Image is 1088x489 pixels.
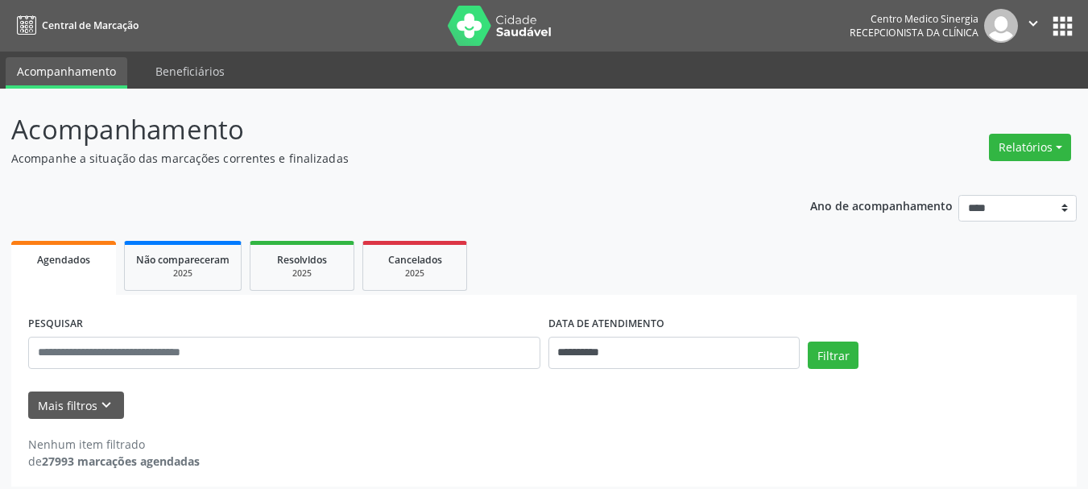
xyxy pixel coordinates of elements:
span: Central de Marcação [42,19,139,32]
button:  [1018,9,1049,43]
button: Relatórios [989,134,1071,161]
label: DATA DE ATENDIMENTO [548,312,664,337]
span: Não compareceram [136,253,230,267]
a: Beneficiários [144,57,236,85]
button: Mais filtroskeyboard_arrow_down [28,392,124,420]
p: Ano de acompanhamento [810,195,953,215]
p: Acompanhamento [11,110,757,150]
div: 2025 [374,267,455,280]
label: PESQUISAR [28,312,83,337]
div: Nenhum item filtrado [28,436,200,453]
span: Cancelados [388,253,442,267]
i: keyboard_arrow_down [97,396,115,414]
i:  [1024,15,1042,32]
span: Recepcionista da clínica [850,26,978,39]
button: Filtrar [808,342,858,369]
span: Resolvidos [277,253,327,267]
p: Acompanhe a situação das marcações correntes e finalizadas [11,150,757,167]
div: 2025 [136,267,230,280]
strong: 27993 marcações agendadas [42,454,200,469]
span: Agendados [37,253,90,267]
img: img [984,9,1018,43]
div: de [28,453,200,470]
a: Acompanhamento [6,57,127,89]
div: 2025 [262,267,342,280]
a: Central de Marcação [11,12,139,39]
button: apps [1049,12,1077,40]
div: Centro Medico Sinergia [850,12,978,26]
